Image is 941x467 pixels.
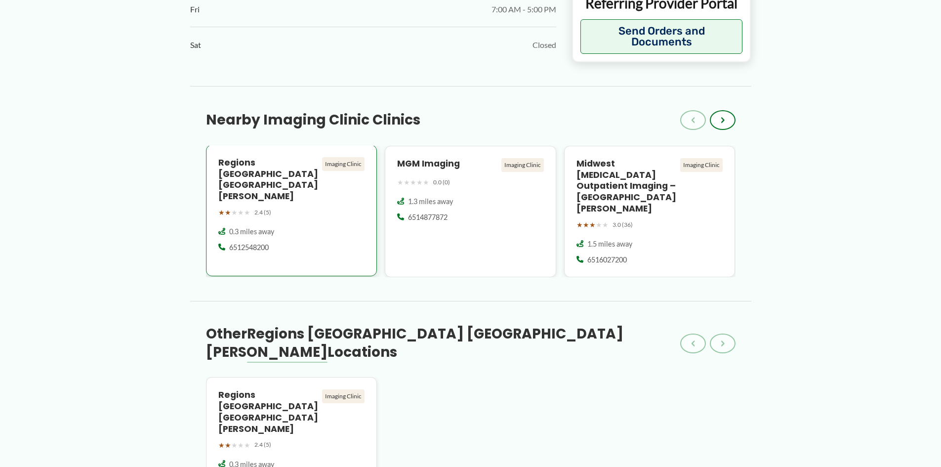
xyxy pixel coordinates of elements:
[254,439,271,450] span: 2.4 (5)
[613,219,633,230] span: 3.0 (36)
[721,338,725,349] span: ›
[423,176,429,189] span: ★
[576,218,583,231] span: ★
[710,110,736,130] button: ›
[385,146,556,278] a: MGM Imaging Imaging Clinic ★★★★★ 0.0 (0) 1.3 miles away 6514877872
[583,218,589,231] span: ★
[190,2,200,17] span: Fri
[231,439,238,452] span: ★
[721,114,725,126] span: ›
[322,157,365,171] div: Imaging Clinic
[206,111,420,129] h3: Nearby Imaging Clinic Clinics
[206,324,623,361] span: Regions [GEOGRAPHIC_DATA] [GEOGRAPHIC_DATA][PERSON_NAME]
[254,207,271,218] span: 2.4 (5)
[589,218,596,231] span: ★
[218,439,225,452] span: ★
[238,439,244,452] span: ★
[225,206,231,219] span: ★
[218,157,319,202] h4: Regions [GEOGRAPHIC_DATA] [GEOGRAPHIC_DATA][PERSON_NAME]
[433,177,450,188] span: 0.0 (0)
[238,206,244,219] span: ★
[602,218,609,231] span: ★
[680,334,706,353] button: ‹
[408,212,448,222] span: 6514877872
[229,243,269,253] span: 6512548200
[244,206,250,219] span: ★
[322,389,365,403] div: Imaging Clinic
[229,227,274,237] span: 0.3 miles away
[190,38,201,52] span: Sat
[587,255,627,265] span: 6516027200
[691,114,695,126] span: ‹
[244,439,250,452] span: ★
[397,176,404,189] span: ★
[231,206,238,219] span: ★
[225,439,231,452] span: ★
[710,334,736,353] button: ›
[491,2,556,17] span: 7:00 AM - 5:00 PM
[408,197,453,207] span: 1.3 miles away
[587,239,632,249] span: 1.5 miles away
[580,19,743,54] button: Send Orders and Documents
[206,146,377,278] a: Regions [GEOGRAPHIC_DATA] [GEOGRAPHIC_DATA][PERSON_NAME] Imaging Clinic ★★★★★ 2.4 (5) 0.3 miles a...
[501,158,544,172] div: Imaging Clinic
[596,218,602,231] span: ★
[218,206,225,219] span: ★
[410,176,416,189] span: ★
[206,325,680,361] h3: Other Locations
[218,389,319,434] h4: Regions [GEOGRAPHIC_DATA] [GEOGRAPHIC_DATA][PERSON_NAME]
[397,158,497,170] h4: MGM Imaging
[576,158,677,214] h4: Midwest [MEDICAL_DATA] Outpatient Imaging – [GEOGRAPHIC_DATA][PERSON_NAME]
[532,38,556,52] span: Closed
[416,176,423,189] span: ★
[404,176,410,189] span: ★
[680,158,723,172] div: Imaging Clinic
[564,146,736,278] a: Midwest [MEDICAL_DATA] Outpatient Imaging – [GEOGRAPHIC_DATA][PERSON_NAME] Imaging Clinic ★★★★★ 3...
[680,110,706,130] button: ‹
[691,338,695,349] span: ‹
